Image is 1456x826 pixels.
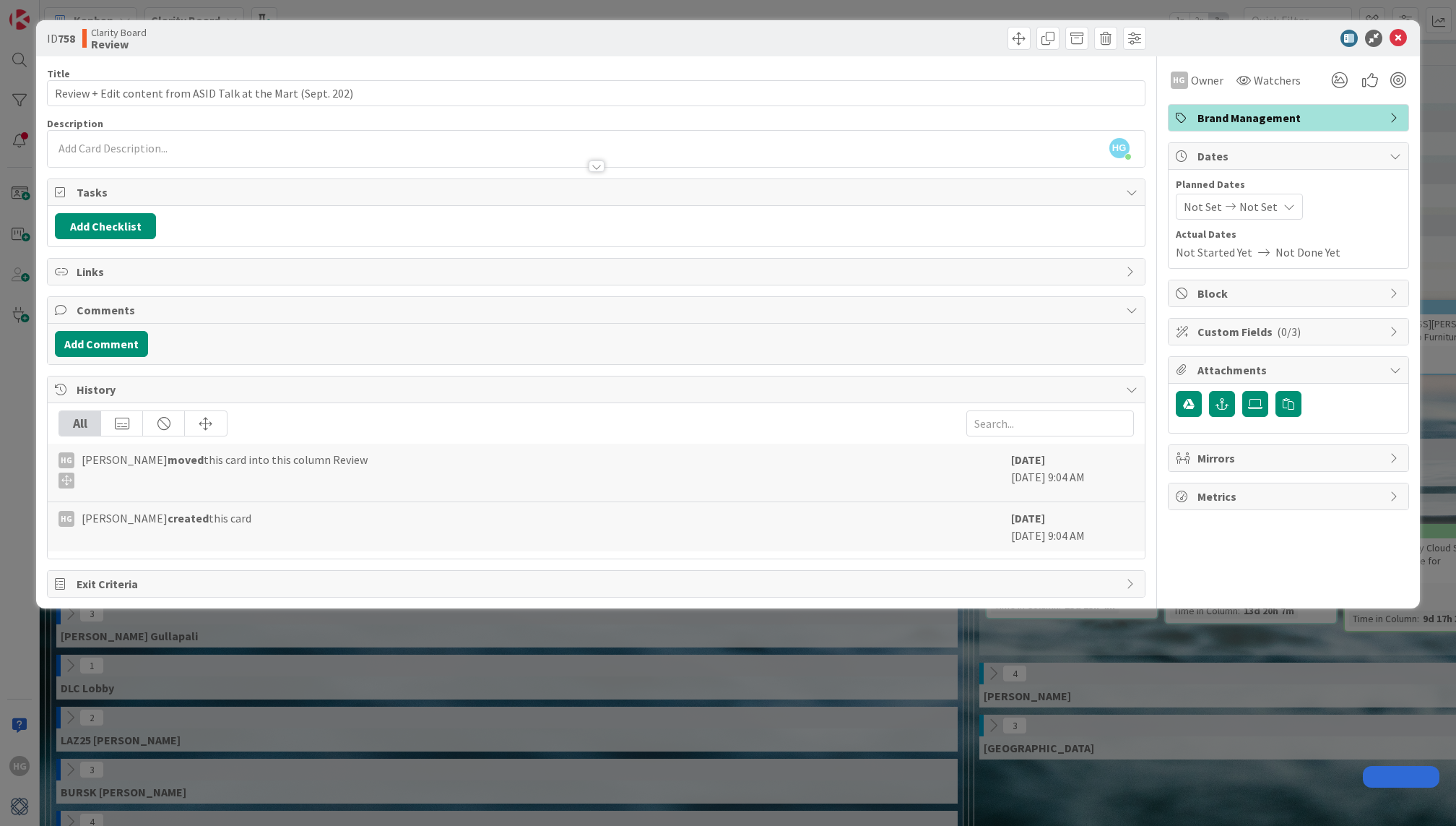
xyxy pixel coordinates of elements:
[77,184,1118,201] span: Tasks
[1011,509,1134,544] div: [DATE] 9:04 AM
[82,451,368,489] span: [PERSON_NAME] this card into this column Review
[77,263,1118,280] span: Links
[1176,177,1401,192] span: Planned Dates
[1197,323,1382,340] span: Custom Fields
[77,381,1118,398] span: History
[1197,361,1382,379] span: Attachments
[1109,138,1130,158] span: HG
[47,67,70,80] label: Title
[58,452,74,468] div: HG
[1191,72,1223,89] span: Owner
[1184,198,1222,215] span: Not Set
[47,117,103,130] span: Description
[1254,72,1301,89] span: Watchers
[82,509,251,527] span: [PERSON_NAME] this card
[168,452,204,467] b: moved
[1275,244,1340,261] span: Not Done Yet
[91,38,147,50] b: Review
[77,301,1118,319] span: Comments
[1197,285,1382,302] span: Block
[1171,72,1188,89] div: HG
[47,30,75,47] span: ID
[1011,452,1045,467] b: [DATE]
[91,27,147,38] span: Clarity Board
[55,331,148,357] button: Add Comment
[47,80,1145,106] input: type card name here...
[58,31,75,46] b: 758
[966,410,1134,436] input: Search...
[168,511,209,525] b: created
[1277,324,1301,339] span: ( 0/3 )
[59,411,101,436] div: All
[55,213,156,239] button: Add Checklist
[1011,511,1045,525] b: [DATE]
[1197,147,1382,165] span: Dates
[1176,244,1252,261] span: Not Started Yet
[1239,198,1278,215] span: Not Set
[1197,449,1382,467] span: Mirrors
[1011,451,1134,494] div: [DATE] 9:04 AM
[1197,109,1382,126] span: Brand Management
[1176,227,1401,242] span: Actual Dates
[77,575,1118,593] span: Exit Criteria
[1197,488,1382,505] span: Metrics
[58,511,74,527] div: HG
